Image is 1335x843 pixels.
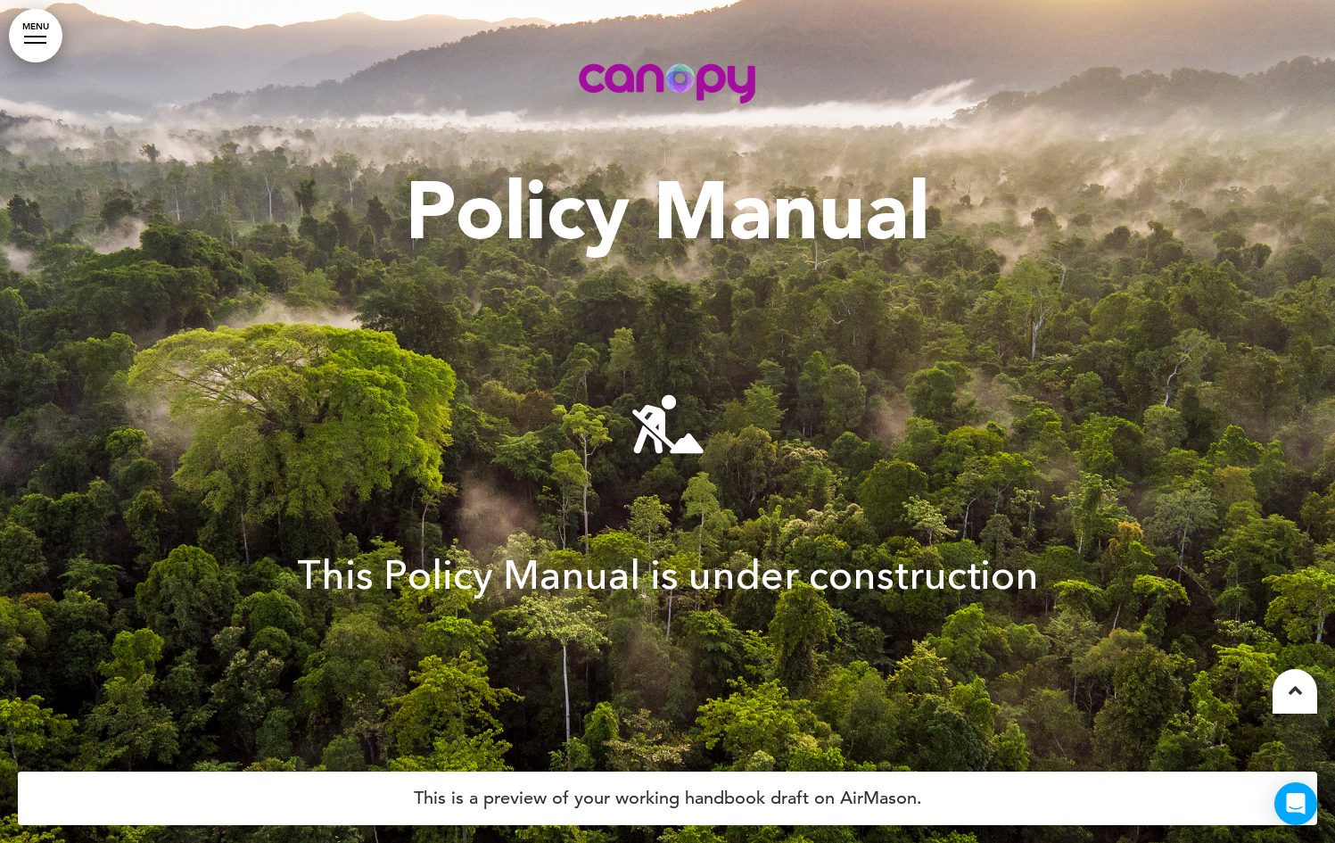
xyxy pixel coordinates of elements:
[297,549,1039,603] span: This Policy Manual is under construction
[1274,782,1317,825] div: Open Intercom Messenger
[9,9,62,62] a: MENU
[573,55,763,116] img: 1721881740528-berry-logo.png
[406,161,929,258] strong: Policy Manual
[18,772,1317,825] h4: This is a preview of your working handbook draft on AirMason.
[628,384,708,484] img: 1707962920551.png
